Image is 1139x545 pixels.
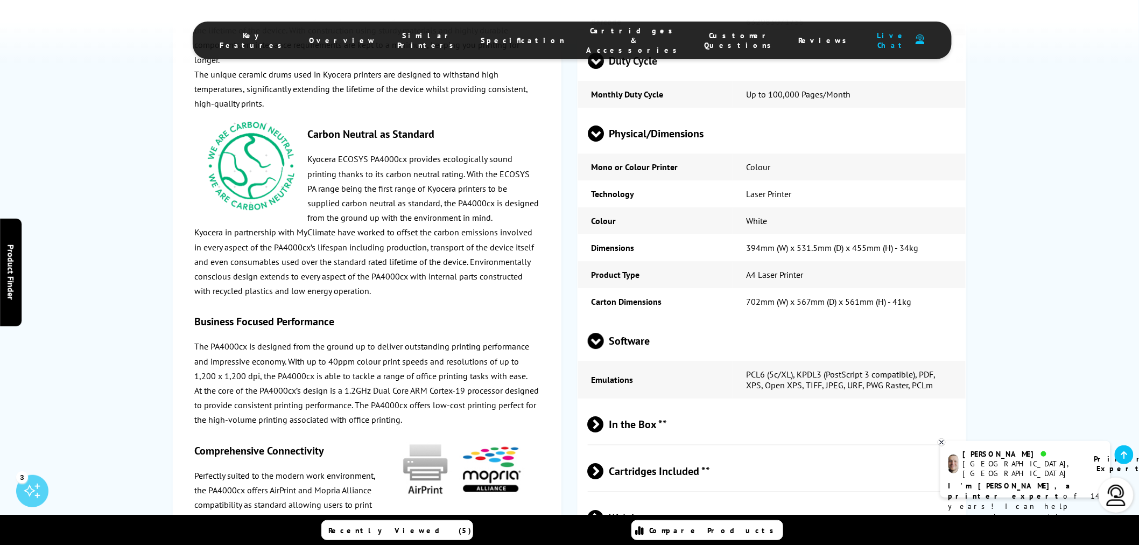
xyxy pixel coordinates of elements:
[798,36,852,45] span: Reviews
[948,481,1074,501] b: I'm [PERSON_NAME], a printer expert
[916,34,925,45] img: user-headset-duotone.svg
[194,128,540,142] h3: Carbon Neutral as Standard
[588,320,956,361] span: Software
[963,449,1081,459] div: [PERSON_NAME]
[397,31,459,50] span: Similar Printers
[1106,485,1127,506] img: user-headset-light.svg
[733,361,966,399] td: PCL6 (5c/XL), KPDL3 (PostScript 3 compatible), PDF, XPS, Open XPS, TIFF, JPEG, URF, PWG Raster, PCLm
[588,113,956,153] span: Physical/Dimensions
[398,438,526,500] img: kyocera-airprint-mopria-icons-250.jpg
[588,404,956,444] span: In the Box **
[578,81,733,108] td: Monthly Duty Cycle
[578,180,733,207] td: Technology
[194,226,540,299] p: Kyocera in partnership with MyClimate have worked to offset the carbon emissions involved in ever...
[194,67,540,111] p: The unique ceramic drums used in Kyocera printers are designed to withstand high temperatures, si...
[588,498,956,538] span: Weight
[481,36,565,45] span: Specification
[704,31,777,50] span: Customer Questions
[220,31,287,50] span: Key Features
[649,526,779,535] span: Compare Products
[948,455,959,473] img: ashley-livechat.png
[328,526,472,535] span: Recently Viewed (5)
[578,153,733,180] td: Mono or Colour Printer
[194,152,540,226] p: Kyocera ECOSYS PA4000cx provides ecologically sound printing thanks to its carbon neutral rating....
[16,471,28,483] div: 3
[733,153,966,180] td: Colour
[948,481,1102,532] p: of 14 years! I can help you choose the right product
[733,234,966,261] td: 394mm (W) x 531.5mm (D) x 455mm (H) - 34kg
[208,122,295,210] img: carbon_neutral.png
[874,31,910,50] span: Live Chat
[963,459,1081,478] div: [GEOGRAPHIC_DATA], [GEOGRAPHIC_DATA]
[321,520,473,540] a: Recently Viewed (5)
[733,180,966,207] td: Laser Printer
[194,444,540,458] h3: Comprehensive Connectivity
[733,81,966,108] td: Up to 100,000 Pages/Month
[578,234,733,261] td: Dimensions
[578,288,733,315] td: Carton Dimensions
[309,36,376,45] span: Overview
[578,261,733,288] td: Product Type
[586,26,683,55] span: Cartridges & Accessories
[733,207,966,234] td: White
[194,340,540,384] p: The PA4000cx is designed from the ground up to deliver outstanding printing performance and impre...
[631,520,783,540] a: Compare Products
[194,315,540,329] h3: Business Focused Performance
[578,361,733,399] td: Emulations
[733,261,966,288] td: A4 Laser Printer
[588,451,956,491] span: Cartridges Included **
[578,207,733,234] td: Colour
[5,245,16,301] span: Product Finder
[194,383,540,428] p: At the core of the PA4000cx’s design is a 1.2GHz Dual Core ARM Cortex-19 processor designed to pr...
[733,288,966,315] td: 702mm (W) x 567mm (D) x 561mm (H) - 41kg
